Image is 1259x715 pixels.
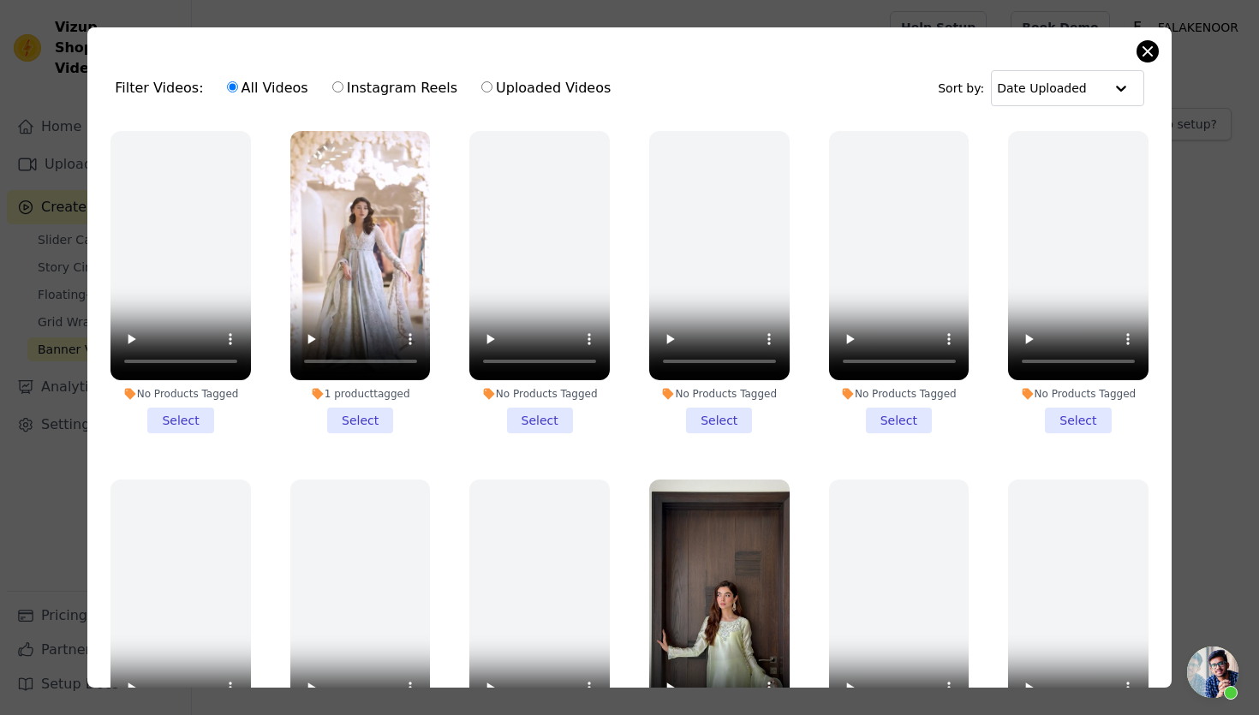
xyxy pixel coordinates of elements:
[649,387,790,401] div: No Products Tagged
[331,77,458,99] label: Instagram Reels
[1008,387,1149,401] div: No Products Tagged
[938,70,1144,106] div: Sort by:
[1187,646,1238,698] div: Open chat
[469,387,610,401] div: No Products Tagged
[226,77,309,99] label: All Videos
[290,387,431,401] div: 1 product tagged
[829,387,970,401] div: No Products Tagged
[115,69,620,108] div: Filter Videos:
[480,77,612,99] label: Uploaded Videos
[1137,41,1158,62] button: Close modal
[110,387,251,401] div: No Products Tagged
